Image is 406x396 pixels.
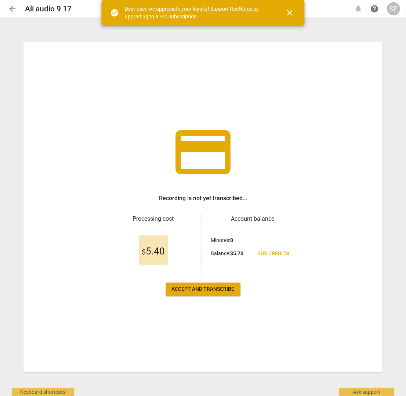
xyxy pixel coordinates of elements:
span: 5.40 [142,246,165,257]
p: Minutes : [211,236,233,244]
span: $ [142,247,146,256]
h3: Account balance [211,214,295,223]
h3: Processing cost [111,214,195,223]
span: Accept and transcribe [172,286,235,293]
a: Help [368,2,381,15]
h3: Recording is not yet transcribed... [159,194,247,203]
div: Keyboard shortcuts [12,388,74,396]
span: close [286,8,294,17]
b: 0 [230,237,233,243]
span: help [370,4,379,13]
button: Accept and transcribe [166,283,240,296]
a: Pro subscription [160,14,197,19]
a: Buy credits [251,247,295,260]
b: $ 5.70 [230,250,243,256]
h2: Ali audio 9 17 [25,4,72,14]
span: credit_card [170,119,236,185]
div: Dear user, we appreciate your loyalty! Support RaeNotes by upgrading to a [125,5,272,20]
button: SE [387,2,400,15]
button: Close [281,4,299,22]
p: Balance : [211,250,243,257]
span: Buy credits [257,250,289,257]
span: arrow_back [8,4,17,13]
div: Ask support [339,388,394,396]
span: check_circle [110,8,119,17]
